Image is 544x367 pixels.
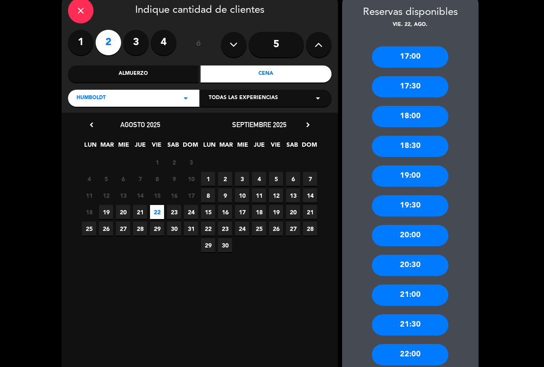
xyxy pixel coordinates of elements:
span: 23 [218,222,232,236]
span: 6 [286,172,300,186]
div: ó [185,30,212,60]
span: 13 [286,188,300,202]
div: 19:00 [372,165,448,187]
span: 14 [133,188,147,202]
span: 7 [303,172,317,186]
span: 1 [201,172,215,186]
span: 22 [150,205,164,219]
span: 17 [235,205,249,219]
span: MIE [116,140,130,154]
label: 4 [151,30,176,55]
span: 30 [167,222,181,236]
span: 11 [252,188,266,202]
span: 21 [133,205,147,219]
span: 9 [167,172,181,186]
span: 8 [201,188,215,202]
span: 19 [99,205,113,219]
i: chevron_right [303,120,312,129]
div: 17:30 [372,76,448,97]
span: 26 [99,222,113,236]
span: 8 [150,172,164,186]
i: close [76,6,86,16]
span: 13 [116,188,130,202]
span: 31 [184,222,198,236]
span: 16 [218,205,232,219]
span: 15 [150,188,164,202]
span: 23 [167,205,181,219]
span: 27 [286,222,300,236]
span: VIE [150,140,164,154]
span: 19 [269,205,283,219]
span: 10 [235,188,249,202]
span: 25 [252,222,266,236]
span: MAR [100,140,114,154]
div: 21:30 [372,314,448,336]
span: 17 [184,188,198,202]
span: SAB [285,140,299,154]
span: 7 [133,172,147,186]
span: 10 [184,172,198,186]
span: MAR [219,140,233,154]
span: 20 [286,205,300,219]
span: 20 [116,205,130,219]
span: 25 [82,222,96,236]
span: 28 [133,222,147,236]
label: 1 [68,30,93,55]
span: 28 [303,222,317,236]
span: 26 [269,222,283,236]
span: 29 [201,238,215,252]
span: 14 [303,188,317,202]
span: 12 [269,188,283,202]
i: arrow_drop_down [181,93,191,103]
span: 27 [116,222,130,236]
div: 22:00 [372,344,448,365]
span: agosto 2025 [120,120,160,129]
label: 3 [123,30,149,55]
span: 4 [252,172,266,186]
span: DOM [183,140,197,154]
span: 22 [201,222,215,236]
span: 9 [218,188,232,202]
div: 18:30 [372,136,448,157]
span: 18 [82,205,96,219]
div: 20:00 [372,225,448,246]
div: 17:00 [372,46,448,68]
div: 19:30 [372,195,448,216]
span: 1 [150,155,164,169]
div: 20:30 [372,255,448,276]
span: 6 [116,172,130,186]
span: 15 [201,205,215,219]
span: DOM [302,140,316,154]
span: 29 [150,222,164,236]
span: MIE [235,140,249,154]
span: 16 [167,188,181,202]
span: 2 [218,172,232,186]
span: JUE [133,140,147,154]
i: arrow_drop_down [313,93,323,103]
span: LUN [83,140,97,154]
span: 18 [252,205,266,219]
span: 5 [269,172,283,186]
span: 2 [167,155,181,169]
div: Reservas disponibles [342,4,479,21]
span: VIE [269,140,283,154]
span: septiembre 2025 [232,120,286,129]
div: Almuerzo [68,65,199,83]
i: chevron_left [87,120,96,129]
span: 4 [82,172,96,186]
span: Todas las experiencias [209,94,278,102]
div: 21:00 [372,284,448,306]
div: 18:00 [372,106,448,127]
span: 24 [184,205,198,219]
span: LUN [202,140,216,154]
span: 30 [218,238,232,252]
span: 24 [235,222,249,236]
label: 2 [96,30,121,55]
span: SAB [166,140,180,154]
div: Cena [201,65,331,83]
span: 12 [99,188,113,202]
span: 3 [184,155,198,169]
span: 3 [235,172,249,186]
span: 11 [82,188,96,202]
span: JUE [252,140,266,154]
